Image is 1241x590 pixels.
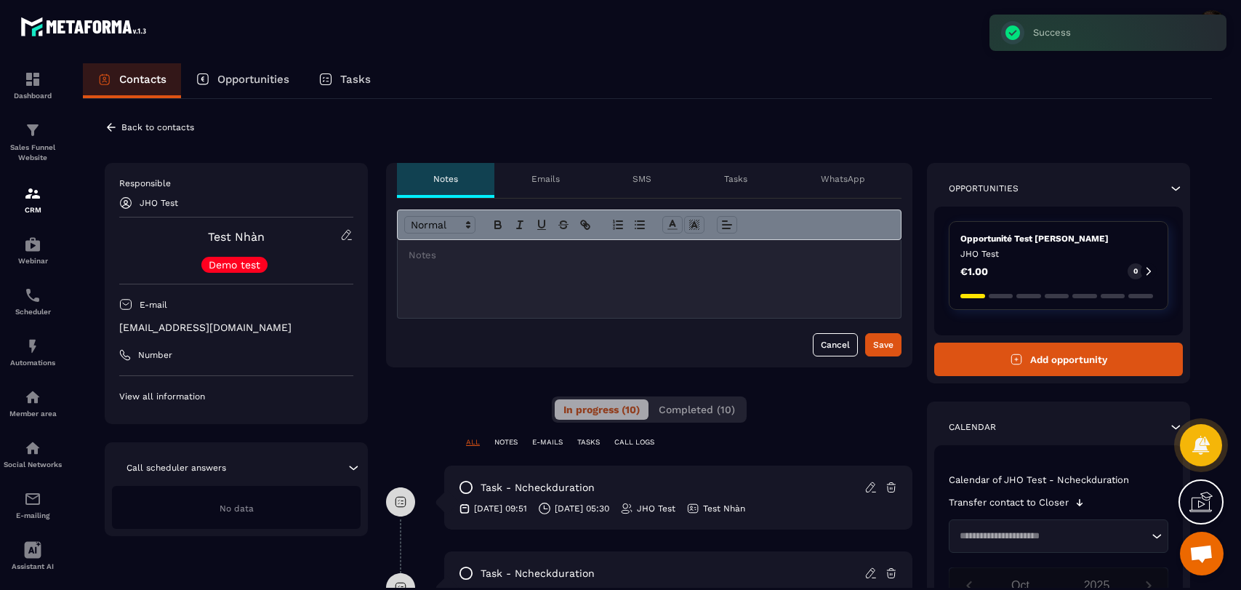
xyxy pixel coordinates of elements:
p: E-mail [140,299,167,311]
p: Emails [531,173,560,185]
p: task - Ncheckduration [481,567,595,581]
p: Tasks [340,73,371,86]
p: Tasks [724,173,747,185]
a: formationformationDashboard [4,60,62,111]
p: Responsible [119,178,353,189]
p: Contacts [119,73,166,86]
span: In progress (10) [563,404,640,415]
a: Assistant AI [4,530,62,581]
p: Automations [4,359,62,367]
p: Transfer contact to Closer [949,497,1069,509]
a: automationsautomationsMember area [4,378,62,428]
p: Call scheduler answers [126,462,226,474]
img: scheduler [24,287,41,304]
p: Dashboard [4,92,62,100]
p: NOTES [494,437,518,447]
p: WhatsApp [821,173,865,185]
a: formationformationCRM [4,174,62,225]
span: Completed (10) [659,404,735,415]
p: Notes [433,173,458,185]
p: Number [138,349,172,361]
p: Webinar [4,257,62,265]
button: Save [865,333,901,356]
a: Opportunities [181,63,304,98]
p: TASKS [577,437,600,447]
p: Sales Funnel Website [4,143,62,163]
img: formation [24,185,41,202]
button: Add opportunity [934,343,1183,376]
p: 0 [1133,266,1138,276]
a: automationsautomationsWebinar [4,225,62,276]
p: CALL LOGS [614,437,654,447]
div: Search for option [949,519,1168,553]
div: Save [873,338,893,352]
p: Opportunité Test [PERSON_NAME] [960,233,1157,244]
a: schedulerschedulerScheduler [4,276,62,327]
p: Calendar [949,421,996,433]
p: ALL [466,437,480,447]
a: social-networksocial-networkSocial Networks [4,428,62,479]
img: social-network [24,439,41,457]
input: Search for option [955,529,1148,543]
button: Cancel [813,333,858,356]
a: emailemailE-mailing [4,479,62,530]
a: Contacts [83,63,181,98]
img: automations [24,236,41,253]
a: Tasks [304,63,385,98]
a: formationformationSales Funnel Website [4,111,62,174]
p: Social Networks [4,461,62,469]
p: JHO Test [140,198,178,208]
a: Test Nhàn [208,230,265,244]
button: In progress (10) [555,399,648,420]
p: Assistant AI [4,562,62,570]
p: €1.00 [960,266,988,276]
img: email [24,490,41,508]
img: logo [20,13,151,40]
img: formation [24,71,41,88]
p: Scheduler [4,308,62,316]
p: E-MAILS [532,437,563,447]
p: SMS [632,173,651,185]
a: automationsautomationsAutomations [4,327,62,378]
p: Member area [4,410,62,418]
p: task - Ncheckduration [481,481,595,495]
p: [EMAIL_ADDRESS][DOMAIN_NAME] [119,321,353,335]
div: Mở cuộc trò chuyện [1180,532,1224,575]
p: Opportunities [949,183,1019,194]
button: Completed (10) [650,399,744,420]
p: Calendar of JHO Test - Ncheckduration [949,474,1168,486]
p: JHO Test [960,248,1157,260]
p: CRM [4,206,62,214]
p: Test Nhàn [703,503,745,514]
p: [DATE] 09:51 [474,503,527,514]
span: No data [220,503,254,514]
p: Opportunities [217,73,289,86]
p: E-mailing [4,511,62,519]
img: automations [24,338,41,355]
img: automations [24,388,41,406]
p: [DATE] 05:30 [555,503,609,514]
p: Demo test [209,260,260,270]
img: formation [24,121,41,139]
p: View all information [119,391,353,402]
p: Back to contacts [121,122,194,132]
p: JHO Test [637,503,675,514]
